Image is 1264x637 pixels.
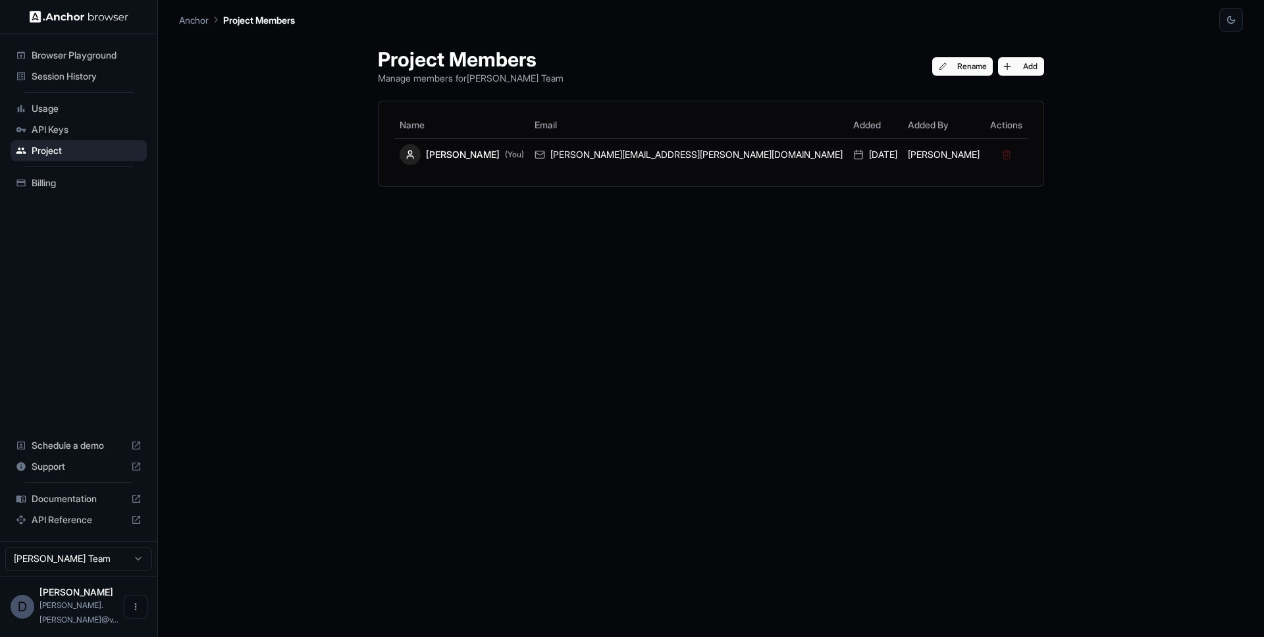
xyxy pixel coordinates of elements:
[11,45,147,66] div: Browser Playground
[39,586,113,598] span: Dhruv Suthar
[32,513,126,526] span: API Reference
[223,13,295,27] p: Project Members
[32,439,126,452] span: Schedule a demo
[39,600,118,624] span: dhruv.suthar@velotio.com
[179,13,295,27] nav: breadcrumb
[853,148,897,161] div: [DATE]
[11,140,147,161] div: Project
[903,138,985,170] td: [PERSON_NAME]
[529,112,848,138] th: Email
[394,112,529,138] th: Name
[11,98,147,119] div: Usage
[32,144,142,157] span: Project
[32,492,126,505] span: Documentation
[32,102,142,115] span: Usage
[848,112,903,138] th: Added
[903,112,985,138] th: Added By
[932,57,993,76] button: Rename
[32,123,142,136] span: API Keys
[11,595,34,619] div: D
[11,66,147,87] div: Session History
[11,172,147,193] div: Billing
[535,148,843,161] div: [PERSON_NAME][EMAIL_ADDRESS][PERSON_NAME][DOMAIN_NAME]
[32,460,126,473] span: Support
[11,509,147,530] div: API Reference
[179,13,209,27] p: Anchor
[30,11,128,23] img: Anchor Logo
[11,488,147,509] div: Documentation
[505,149,524,160] span: (You)
[400,144,524,165] div: [PERSON_NAME]
[985,112,1028,138] th: Actions
[998,57,1044,76] button: Add
[11,456,147,477] div: Support
[11,435,147,456] div: Schedule a demo
[124,595,147,619] button: Open menu
[32,49,142,62] span: Browser Playground
[378,71,564,85] p: Manage members for [PERSON_NAME] Team
[32,176,142,190] span: Billing
[11,119,147,140] div: API Keys
[32,70,142,83] span: Session History
[378,47,564,71] h1: Project Members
